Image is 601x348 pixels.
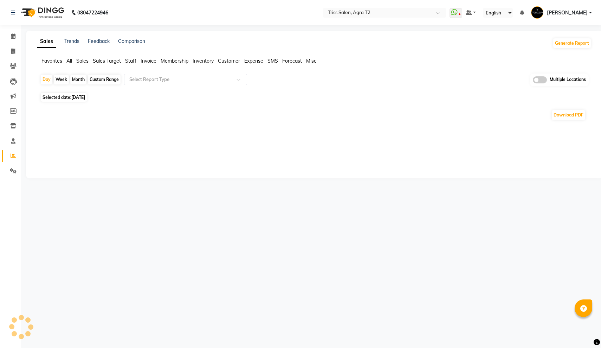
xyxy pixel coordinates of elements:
span: Customer [218,58,240,64]
button: Generate Report [553,38,591,48]
span: Staff [125,58,136,64]
iframe: chat widget [571,320,594,341]
span: Misc [306,58,316,64]
img: Rohit Maheshwari [531,6,543,19]
div: Week [54,75,69,84]
span: Forecast [282,58,302,64]
div: Day [41,75,52,84]
span: [PERSON_NAME] [547,9,588,17]
button: Download PDF [552,110,585,120]
a: Trends [64,38,79,44]
a: Feedback [88,38,110,44]
a: Comparison [118,38,145,44]
span: All [66,58,72,64]
span: Expense [244,58,263,64]
span: SMS [267,58,278,64]
span: Multiple Locations [550,76,586,83]
span: Selected date: [41,93,87,102]
span: Membership [161,58,188,64]
span: Sales [76,58,89,64]
span: [DATE] [71,95,85,100]
b: 08047224946 [77,3,108,23]
span: Sales Target [93,58,121,64]
img: logo [18,3,66,23]
span: Favorites [41,58,62,64]
div: Custom Range [88,75,121,84]
span: Inventory [193,58,214,64]
div: Month [70,75,86,84]
a: Sales [37,35,56,48]
span: Invoice [141,58,156,64]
